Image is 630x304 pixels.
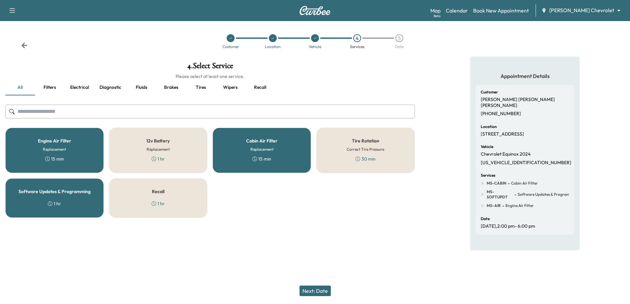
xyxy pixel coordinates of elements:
p: [PERSON_NAME] [PERSON_NAME] [PERSON_NAME] [481,97,569,108]
h5: Software Updates & Programming [18,189,91,194]
h1: 4 . Select Service [5,62,415,73]
h6: Correct Tire Pressure [347,146,384,152]
h5: Engine Air Filter [38,139,71,143]
button: Electrical [65,80,94,95]
button: Tires [186,80,215,95]
span: - [513,191,516,198]
p: [DATE] , 2:00 pm - 6:00 pm [481,223,535,229]
h6: Replacement [147,146,170,152]
h6: Services [481,173,495,177]
button: Fluids [127,80,156,95]
h6: Customer [481,90,498,94]
a: Calendar [446,7,468,14]
span: Engine Air Filter [504,203,534,208]
h6: Please select at least one service. [5,73,415,80]
div: 30 min [356,156,376,162]
p: [US_VEHICLE_IDENTIFICATION_NUMBER] [481,160,571,166]
span: MS-AIR [487,203,501,208]
p: [STREET_ADDRESS] [481,131,524,137]
span: Software Updates & Programming [516,192,573,197]
h6: Date [481,217,490,221]
button: Brakes [156,80,186,95]
button: Filters [35,80,65,95]
h6: Location [481,125,497,129]
span: [PERSON_NAME] Chevrolet [549,7,614,14]
h6: Replacement [250,146,273,152]
span: MS-CABIN [487,181,506,186]
div: 15 min [252,156,271,162]
button: Next: Date [300,286,331,296]
div: Services [350,45,364,49]
h5: Appointment Details [475,72,574,80]
h6: Replacement [43,146,66,152]
span: - [506,180,510,187]
div: 1 hr [152,200,165,207]
span: Cabin Air Filter [510,181,538,186]
h6: Vehicle [481,145,493,149]
h5: Cabin Air Filter [246,139,277,143]
div: Back [21,42,28,49]
img: Curbee Logo [299,6,331,15]
div: 15 min [45,156,64,162]
div: 1 hr [48,200,61,207]
button: Diagnostic [94,80,127,95]
div: 1 hr [152,156,165,162]
p: Chevrolet Equinox 2024 [481,151,530,157]
div: Location [265,45,281,49]
span: - [501,202,504,209]
button: Recall [245,80,275,95]
div: basic tabs example [5,80,415,95]
button: Wipers [215,80,245,95]
div: Date [395,45,404,49]
span: MS-SOFTUPDT [487,189,513,200]
div: 5 [395,34,403,42]
button: all [5,80,35,95]
h5: Recall [152,189,164,194]
div: Vehicle [309,45,321,49]
h5: 12v Battery [146,139,170,143]
div: 4 [353,34,361,42]
div: Beta [434,13,441,18]
a: MapBeta [430,7,441,14]
a: Book New Appointment [473,7,529,14]
p: [PHONE_NUMBER] [481,111,521,117]
div: Customer [222,45,239,49]
h5: Tire Rotation [352,139,379,143]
